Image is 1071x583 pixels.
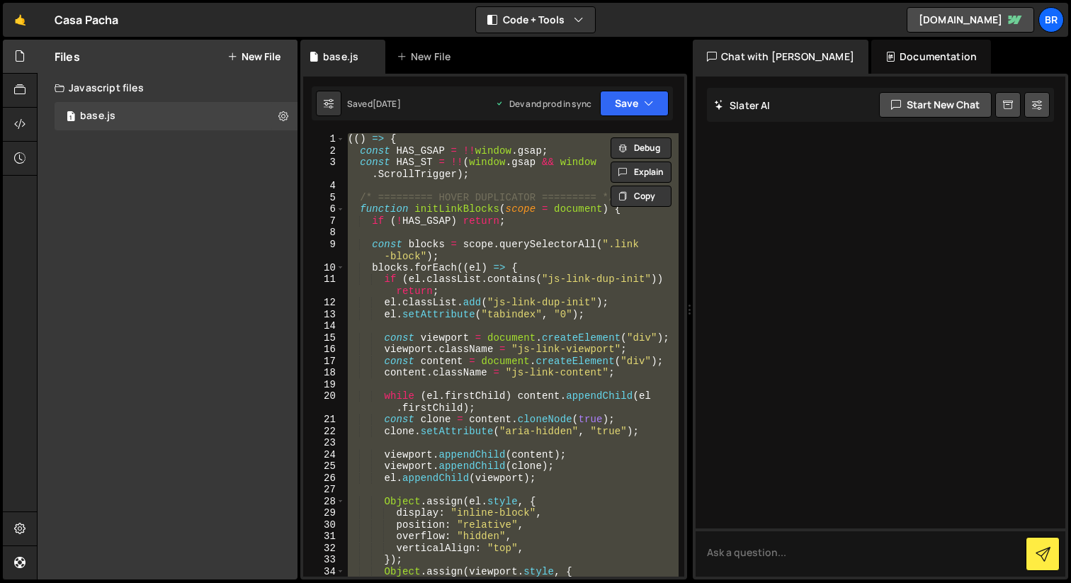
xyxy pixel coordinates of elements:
[303,332,345,344] div: 15
[871,40,991,74] div: Documentation
[55,11,119,28] div: Casa Pacha
[600,91,669,116] button: Save
[303,133,345,145] div: 1
[303,543,345,555] div: 32
[303,426,345,438] div: 22
[303,449,345,461] div: 24
[303,379,345,391] div: 19
[227,51,280,62] button: New File
[55,102,297,130] div: 16671/45482.js
[303,297,345,309] div: 12
[303,309,345,321] div: 13
[303,566,345,578] div: 34
[303,157,345,180] div: 3
[303,203,345,215] div: 6
[611,162,671,183] button: Explain
[303,227,345,239] div: 8
[303,273,345,297] div: 11
[303,145,345,157] div: 2
[323,50,358,64] div: base.js
[303,356,345,368] div: 17
[303,437,345,449] div: 23
[303,344,345,356] div: 16
[303,192,345,204] div: 5
[3,3,38,37] a: 🤙
[397,50,456,64] div: New File
[879,92,992,118] button: Start new chat
[303,507,345,519] div: 29
[303,472,345,485] div: 26
[303,262,345,274] div: 10
[303,496,345,508] div: 28
[611,186,671,207] button: Copy
[38,74,297,102] div: Javascript files
[80,110,115,123] div: base.js
[303,180,345,192] div: 4
[303,460,345,472] div: 25
[303,519,345,531] div: 30
[67,112,75,123] span: 1
[303,531,345,543] div: 31
[303,320,345,332] div: 14
[303,484,345,496] div: 27
[347,98,401,110] div: Saved
[476,7,595,33] button: Code + Tools
[714,98,771,112] h2: Slater AI
[303,554,345,566] div: 33
[303,390,345,414] div: 20
[1038,7,1064,33] a: Br
[55,49,80,64] h2: Files
[373,98,401,110] div: [DATE]
[907,7,1034,33] a: [DOMAIN_NAME]
[611,137,671,159] button: Debug
[303,414,345,426] div: 21
[303,367,345,379] div: 18
[303,215,345,227] div: 7
[495,98,591,110] div: Dev and prod in sync
[693,40,868,74] div: Chat with [PERSON_NAME]
[303,239,345,262] div: 9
